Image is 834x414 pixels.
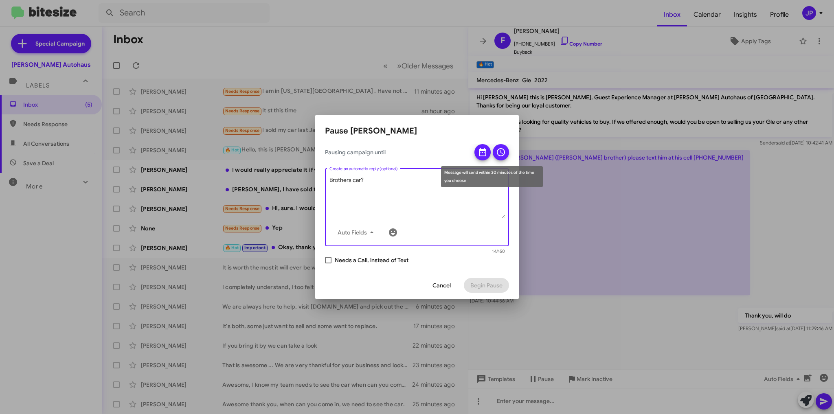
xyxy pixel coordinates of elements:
div: Message will send within 30 minutes of the time you choose [441,166,543,187]
span: Cancel [432,278,451,293]
span: Begin Pause [470,278,503,293]
button: Cancel [426,278,457,293]
button: Auto Fields [331,225,383,240]
span: Auto Fields [338,225,377,240]
button: Begin Pause [464,278,509,293]
span: Needs a Call, instead of Text [335,255,408,265]
span: Pausing campaign until [325,148,467,156]
h2: Pause [PERSON_NAME] [325,125,509,138]
mat-hint: 14/450 [492,249,505,254]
